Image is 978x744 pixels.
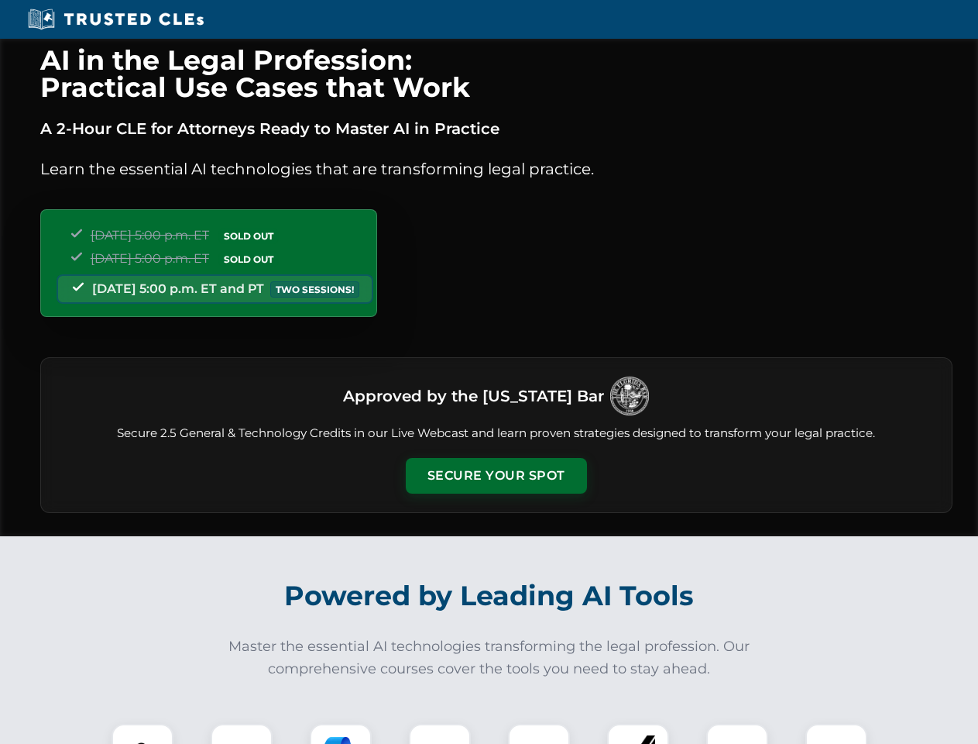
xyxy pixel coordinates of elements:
p: Learn the essential AI technologies that are transforming legal practice. [40,157,952,181]
span: [DATE] 5:00 p.m. ET [91,228,209,243]
span: [DATE] 5:00 p.m. ET [91,251,209,266]
button: Secure Your Spot [406,458,587,494]
h3: Approved by the [US_STATE] Bar [343,382,604,410]
h1: AI in the Legal Profession: Practical Use Cases that Work [40,46,952,101]
span: SOLD OUT [218,251,279,267]
h2: Powered by Leading AI Tools [60,569,918,623]
p: Secure 2.5 General & Technology Credits in our Live Webcast and learn proven strategies designed ... [60,425,933,443]
span: SOLD OUT [218,228,279,244]
img: Logo [610,377,649,415]
img: Trusted CLEs [23,8,208,31]
p: A 2-Hour CLE for Attorneys Ready to Master AI in Practice [40,116,952,141]
p: Master the essential AI technologies transforming the legal profession. Our comprehensive courses... [218,635,760,680]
